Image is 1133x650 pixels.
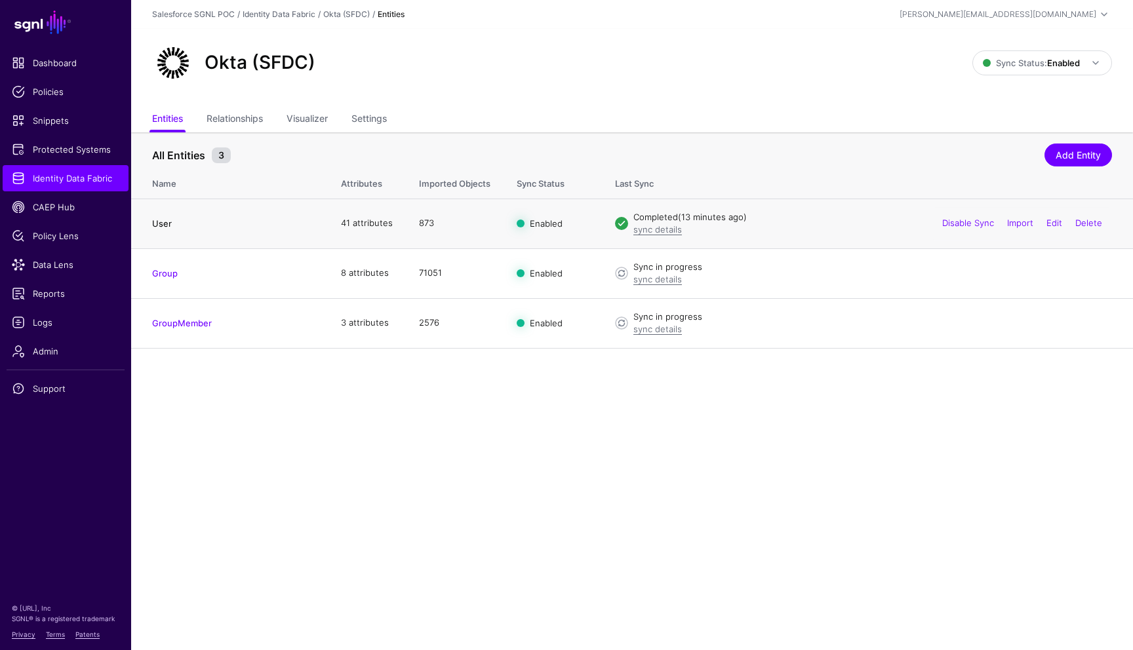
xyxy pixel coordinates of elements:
a: Disable Sync [942,218,994,228]
a: SGNL [8,8,123,37]
a: Okta (SFDC) [323,9,370,19]
span: Support [12,382,119,395]
td: 3 attributes [328,298,406,348]
a: Policy Lens [3,223,129,249]
a: Logs [3,309,129,335]
div: [PERSON_NAME][EMAIL_ADDRESS][DOMAIN_NAME] [900,9,1096,20]
a: Salesforce SGNL POC [152,9,235,19]
span: Identity Data Fabric [12,172,119,185]
a: Group [152,268,178,278]
span: Snippets [12,114,119,127]
p: © [URL], Inc [12,603,119,613]
span: Dashboard [12,56,119,69]
a: Delete [1075,218,1102,228]
a: Visualizer [287,107,328,132]
span: CAEP Hub [12,201,119,214]
th: Attributes [328,164,406,199]
a: Add Entity [1044,143,1112,166]
div: / [370,9,378,20]
span: Policies [12,85,119,98]
a: Data Lens [3,252,129,278]
a: Policies [3,79,129,105]
span: Admin [12,345,119,358]
p: SGNL® is a registered trademark [12,613,119,624]
a: Settings [351,107,387,132]
a: sync details [633,324,682,334]
span: Protected Systems [12,143,119,156]
div: Completed (13 minutes ago) [633,211,1112,224]
strong: Entities [378,9,405,19]
img: svg+xml;base64,PHN2ZyB3aWR0aD0iNjQiIGhlaWdodD0iNjQiIHZpZXdCb3g9IjAgMCA2NCA2NCIgZmlsbD0ibm9uZSIgeG... [152,42,194,84]
a: Entities [152,107,183,132]
a: Privacy [12,630,35,638]
small: 3 [212,147,231,163]
div: Sync in progress [633,261,1112,274]
a: Snippets [3,107,129,134]
h2: Okta (SFDC) [205,52,315,74]
a: Terms [46,630,65,638]
a: sync details [633,224,682,235]
div: / [315,9,323,20]
td: 873 [406,199,504,248]
span: Enabled [530,218,563,229]
td: 41 attributes [328,199,406,248]
a: Edit [1046,218,1062,228]
a: Relationships [207,107,263,132]
th: Name [131,164,328,199]
a: Identity Data Fabric [243,9,315,19]
td: 2576 [406,298,504,348]
a: Patents [75,630,100,638]
span: Enabled [530,318,563,328]
th: Sync Status [504,164,602,199]
span: Reports [12,287,119,300]
span: All Entities [149,147,209,163]
span: Data Lens [12,258,119,271]
td: 71051 [406,248,504,298]
a: Import [1007,218,1033,228]
a: User [152,218,172,229]
th: Imported Objects [406,164,504,199]
strong: Enabled [1047,58,1080,68]
a: Protected Systems [3,136,129,162]
a: Dashboard [3,50,129,76]
a: CAEP Hub [3,194,129,220]
td: 8 attributes [328,248,406,298]
a: Admin [3,338,129,364]
a: Reports [3,280,129,307]
span: Logs [12,316,119,329]
a: sync details [633,274,682,284]
a: Identity Data Fabric [3,165,129,191]
span: Enabled [530,268,563,278]
th: Last Sync [602,164,1133,199]
a: GroupMember [152,318,212,328]
span: Sync Status: [983,58,1080,68]
div: / [235,9,243,20]
div: Sync in progress [633,311,1112,324]
span: Policy Lens [12,229,119,242]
